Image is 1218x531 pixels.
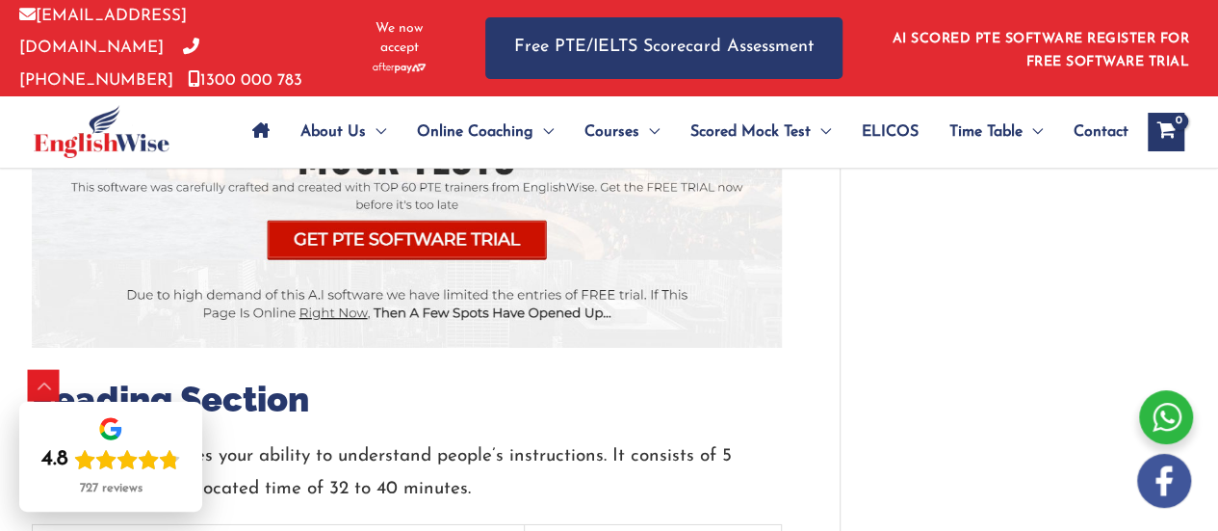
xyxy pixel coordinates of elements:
[285,98,402,166] a: About UsMenu Toggle
[485,17,842,78] a: Free PTE/IELTS Scorecard Assessment
[19,40,199,88] a: [PHONE_NUMBER]
[846,98,934,166] a: ELICOS
[41,446,68,473] div: 4.8
[1023,98,1043,166] span: Menu Toggle
[584,98,639,166] span: Courses
[417,98,533,166] span: Online Coaching
[569,98,675,166] a: CoursesMenu Toggle
[949,98,1023,166] span: Time Table
[373,63,426,73] img: Afterpay-Logo
[1074,98,1128,166] span: Contact
[19,8,187,56] a: [EMAIL_ADDRESS][DOMAIN_NAME]
[881,16,1199,79] aside: Header Widget 1
[1148,113,1184,151] a: View Shopping Cart, empty
[188,72,302,89] a: 1300 000 783
[366,98,386,166] span: Menu Toggle
[41,446,180,473] div: Rating: 4.8 out of 5
[675,98,846,166] a: Scored Mock TestMenu Toggle
[533,98,554,166] span: Menu Toggle
[402,98,569,166] a: Online CoachingMenu Toggle
[893,32,1190,69] a: AI SCORED PTE SOFTWARE REGISTER FOR FREE SOFTWARE TRIAL
[80,481,143,496] div: 727 reviews
[34,105,169,158] img: cropped-ew-logo
[1058,98,1128,166] a: Contact
[690,98,811,166] span: Scored Mock Test
[862,98,919,166] span: ELICOS
[32,440,782,505] p: This section evaluates your ability to understand people’s instructions. It consists of 5 segment...
[934,98,1058,166] a: Time TableMenu Toggle
[811,98,831,166] span: Menu Toggle
[237,98,1128,166] nav: Site Navigation: Main Menu
[361,19,437,58] span: We now accept
[639,98,660,166] span: Menu Toggle
[300,98,366,166] span: About Us
[1137,454,1191,508] img: white-facebook.png
[32,377,782,422] h2: Reading Section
